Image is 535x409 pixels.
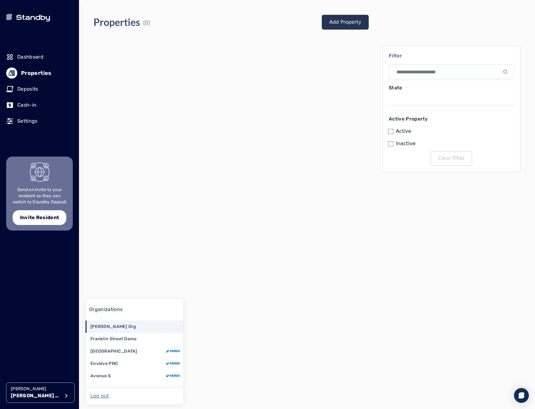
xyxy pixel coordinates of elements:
p: State [389,84,514,92]
p: [GEOGRAPHIC_DATA] [90,348,137,354]
p: Properties [21,69,52,77]
p: Dashboard [17,53,44,61]
a: Settings [6,114,73,128]
div: Open Intercom Messenger [514,388,529,403]
p: Envolve PMC [90,361,118,367]
p: [PERSON_NAME] Org [11,392,60,399]
p: Send an invite to your resident so they can switch to Standby Deposit [12,187,67,205]
button: Log out [90,392,109,400]
a: Deposits [6,82,73,96]
p: Deposits [17,85,38,93]
button: [PERSON_NAME][PERSON_NAME] Org [6,382,75,403]
a: Properties [6,66,73,80]
label: Active [396,128,411,135]
a: Dashboard [6,50,73,64]
p: Active Property [389,115,514,123]
a: Add Property [322,15,369,30]
a: Invite Resident [13,210,67,225]
p: Avenue 5 [90,373,111,379]
label: Inactive [396,140,416,147]
p: Cash-in [17,101,36,109]
p: [PERSON_NAME] [11,386,60,392]
p: (0) [143,18,150,27]
p: [PERSON_NAME] Org [90,324,136,330]
p: Filter [389,52,514,59]
a: Cash-in [6,98,73,112]
img: yardi [166,374,180,378]
p: Settings [17,117,38,125]
p: Franklin Street Demo [90,336,137,342]
p: Invite Resident [20,214,59,221]
h4: Properties [93,16,140,28]
p: Organizations [89,306,122,313]
img: yardi [166,362,180,366]
img: yardi [166,350,180,353]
